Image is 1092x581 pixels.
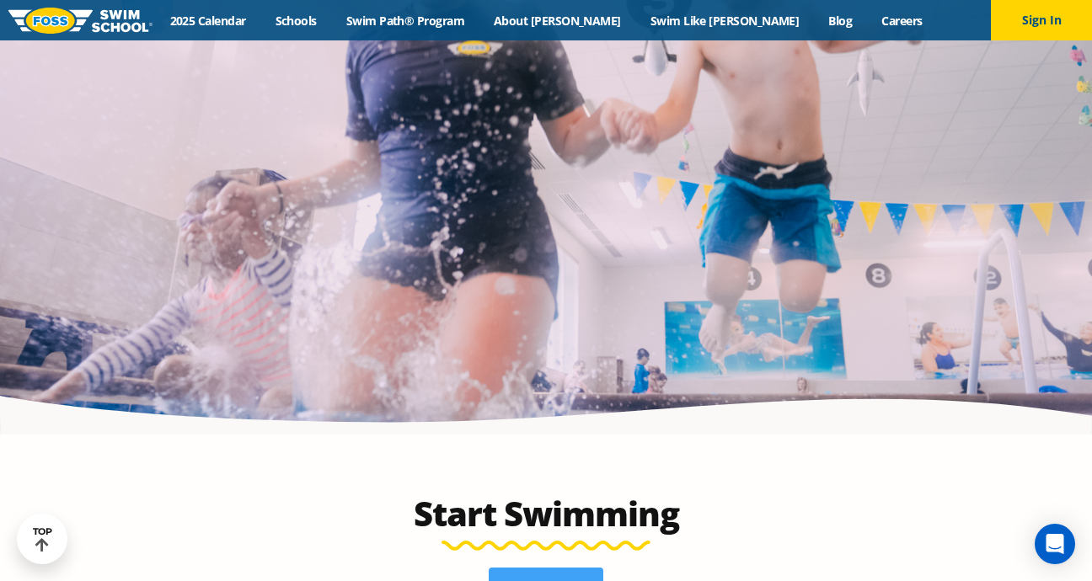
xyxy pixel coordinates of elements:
a: 2025 Calendar [155,13,260,29]
a: Schools [260,13,331,29]
img: FOSS Swim School Logo [8,8,153,34]
div: TOP [33,526,52,552]
div: Open Intercom Messenger [1035,524,1075,564]
a: Careers [867,13,937,29]
a: Swim Path® Program [331,13,479,29]
a: Blog [814,13,867,29]
a: About [PERSON_NAME] [479,13,636,29]
a: Swim Like [PERSON_NAME] [635,13,814,29]
h2: Start Swimming [148,493,944,534]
